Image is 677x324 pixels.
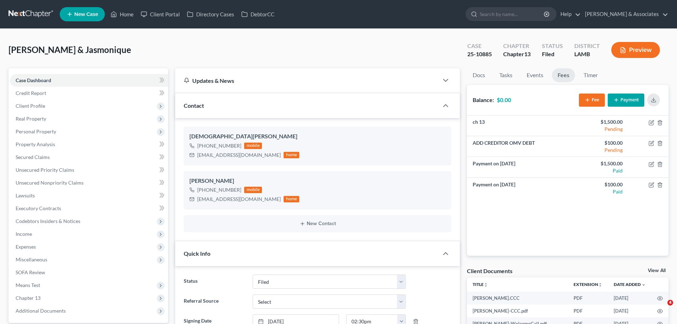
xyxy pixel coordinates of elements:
[16,116,46,122] span: Real Property
[467,177,568,198] td: Payment on [DATE]
[184,102,204,109] span: Contact
[467,68,491,82] a: Docs
[574,42,600,50] div: District
[568,292,608,304] td: PDF
[467,267,512,275] div: Client Documents
[473,282,488,287] a: Titleunfold_more
[653,300,670,317] iframe: Intercom live chat
[484,283,488,287] i: unfold_more
[244,143,262,149] div: mobile
[467,157,568,177] td: Payment on [DATE]
[467,292,568,304] td: [PERSON_NAME].CCC
[10,176,168,189] a: Unsecured Nonpriority Claims
[16,180,84,186] span: Unsecured Nonpriority Claims
[16,192,35,198] span: Lawsuits
[467,304,568,317] td: [PERSON_NAME]-CCC.pdf
[183,8,238,21] a: Directory Cases
[473,96,494,103] strong: Balance:
[10,202,168,215] a: Executory Contracts
[574,188,623,195] div: Paid
[16,256,47,262] span: Miscellaneous
[16,295,41,301] span: Chapter 13
[503,50,531,58] div: Chapter
[180,275,249,289] label: Status
[542,50,563,58] div: Filed
[574,167,623,174] div: Paid
[16,269,45,275] span: SOFA Review
[574,181,623,188] div: $100.00
[574,160,623,167] div: $1,500.00
[467,42,492,50] div: Case
[648,268,666,273] a: View All
[197,152,281,159] div: [EMAIL_ADDRESS][DOMAIN_NAME]
[16,205,61,211] span: Executory Contracts
[574,282,602,287] a: Extensionunfold_more
[574,139,623,147] div: $100.00
[16,90,46,96] span: Credit Report
[16,282,40,288] span: Means Test
[16,218,80,224] span: Codebtors Insiders & Notices
[16,141,55,147] span: Property Analysis
[574,50,600,58] div: LAMB
[238,8,278,21] a: DebtorCC
[16,244,36,250] span: Expenses
[557,8,581,21] a: Help
[184,250,210,257] span: Quick Info
[581,8,668,21] a: [PERSON_NAME] & Associates
[16,308,66,314] span: Additional Documents
[16,128,56,134] span: Personal Property
[611,42,660,58] button: Preview
[574,147,623,154] div: Pending
[10,87,168,100] a: Credit Report
[189,177,446,185] div: [PERSON_NAME]
[503,42,531,50] div: Chapter
[189,132,446,141] div: [DEMOGRAPHIC_DATA][PERSON_NAME]
[10,74,168,87] a: Case Dashboard
[9,44,131,55] span: [PERSON_NAME] & Jasmonique
[137,8,183,21] a: Client Portal
[480,7,545,21] input: Search by name...
[467,50,492,58] div: 25-10885
[16,231,32,237] span: Income
[16,167,74,173] span: Unsecured Priority Claims
[598,283,602,287] i: unfold_more
[578,68,603,82] a: Timer
[524,51,531,57] span: 13
[197,186,241,193] div: [PHONE_NUMBER]
[667,300,673,306] span: 4
[10,151,168,164] a: Secured Claims
[244,187,262,193] div: mobile
[542,42,563,50] div: Status
[467,136,568,157] td: ADD CREDITOR OMV DEBT
[608,292,651,304] td: [DATE]
[467,116,568,136] td: ch 13
[197,196,281,203] div: [EMAIL_ADDRESS][DOMAIN_NAME]
[10,266,168,279] a: SOFA Review
[16,154,50,160] span: Secured Claims
[574,118,623,126] div: $1,500.00
[74,12,98,17] span: New Case
[184,77,430,84] div: Updates & News
[284,196,299,202] div: home
[10,189,168,202] a: Lawsuits
[574,126,623,133] div: Pending
[107,8,137,21] a: Home
[552,68,575,82] a: Fees
[10,164,168,176] a: Unsecured Priority Claims
[16,77,51,83] span: Case Dashboard
[197,142,241,149] div: [PHONE_NUMBER]
[494,68,518,82] a: Tasks
[497,96,511,103] strong: $0.00
[614,282,646,287] a: Date Added expand_more
[284,152,299,158] div: home
[579,94,605,107] button: Fee
[521,68,549,82] a: Events
[180,294,249,309] label: Referral Source
[568,304,608,317] td: PDF
[189,221,446,227] button: New Contact
[641,283,646,287] i: expand_more
[16,103,45,109] span: Client Profile
[10,138,168,151] a: Property Analysis
[608,304,651,317] td: [DATE]
[608,94,644,107] button: Payment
